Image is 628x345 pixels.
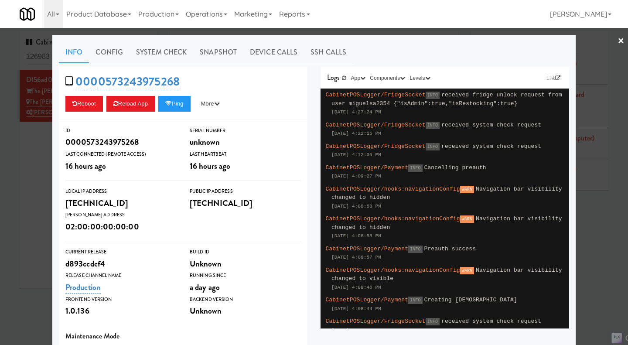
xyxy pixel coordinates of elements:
[460,267,474,274] span: WARN
[441,122,541,128] span: received system check request
[408,246,422,253] span: INFO
[89,41,130,63] a: Config
[190,160,230,172] span: 16 hours ago
[190,256,301,271] div: Unknown
[408,164,422,172] span: INFO
[158,96,191,112] button: Ping
[331,186,562,201] span: Navigation bar visibility changed to hidden
[65,248,177,256] div: Current Release
[65,96,103,112] button: Reboot
[326,92,426,98] span: CabinetPOSLogger/FridgeSocket
[331,92,562,107] span: received fridge unlock request from user miguelsa2354 {"isAdmin":true,"isRestocking":true}
[243,41,304,63] a: Device Calls
[331,109,381,115] span: [DATE] 4:27:24 PM
[326,215,460,222] span: CabinetPOSLogger/hooks:navigationConfig
[59,41,89,63] a: Info
[331,306,381,311] span: [DATE] 4:08:44 PM
[65,211,177,219] div: [PERSON_NAME] Address
[331,255,381,260] span: [DATE] 4:08:57 PM
[426,318,440,325] span: INFO
[65,150,177,159] div: Last Connected (Remote Access)
[326,246,409,252] span: CabinetPOSLogger/Payment
[65,256,177,271] div: d893ccdcf4
[190,281,220,293] span: a day ago
[544,74,563,82] a: Link
[327,72,340,82] span: Logs
[426,122,440,129] span: INFO
[331,152,381,157] span: [DATE] 4:12:05 PM
[190,196,301,211] div: [TECHNICAL_ID]
[65,331,120,341] span: Maintenance Mode
[368,74,407,82] button: Components
[65,196,177,211] div: [TECHNICAL_ID]
[349,74,368,82] button: App
[331,131,381,136] span: [DATE] 4:22:15 PM
[424,297,517,303] span: Creating [DEMOGRAPHIC_DATA]
[326,164,409,171] span: CabinetPOSLogger/Payment
[65,295,177,304] div: Frontend Version
[65,135,177,150] div: 0000573243975268
[190,126,301,135] div: Serial Number
[65,187,177,196] div: Local IP Address
[190,295,301,304] div: Backend Version
[190,248,301,256] div: Build Id
[460,186,474,193] span: WARN
[331,174,381,179] span: [DATE] 4:09:27 PM
[190,150,301,159] div: Last Heartbeat
[130,41,193,63] a: System Check
[190,271,301,280] div: Running Since
[326,318,426,325] span: CabinetPOSLogger/FridgeSocket
[193,41,243,63] a: Snapshot
[326,297,409,303] span: CabinetPOSLogger/Payment
[408,297,422,304] span: INFO
[331,328,381,333] span: [DATE] 4:02:51 PM
[326,186,460,192] span: CabinetPOSLogger/hooks:navigationConfig
[65,281,101,294] a: Production
[326,122,426,128] span: CabinetPOSLogger/FridgeSocket
[441,143,541,150] span: received system check request
[331,204,381,209] span: [DATE] 4:08:58 PM
[65,219,177,234] div: 02:00:00:00:00:00
[426,143,440,150] span: INFO
[407,74,432,82] button: Levels
[20,7,35,22] img: Micromart
[65,304,177,318] div: 1.0.136
[441,318,541,325] span: received system check request
[304,41,353,63] a: SSH Calls
[326,143,426,150] span: CabinetPOSLogger/FridgeSocket
[194,96,227,112] button: More
[331,285,381,290] span: [DATE] 4:08:46 PM
[460,215,474,223] span: WARN
[424,164,486,171] span: Cancelling preauth
[190,135,301,150] div: unknown
[65,271,177,280] div: Release Channel Name
[618,28,625,55] a: ×
[65,160,106,172] span: 16 hours ago
[331,233,381,239] span: [DATE] 4:08:58 PM
[75,73,180,90] a: 0000573243975268
[190,187,301,196] div: Public IP Address
[326,267,460,273] span: CabinetPOSLogger/hooks:navigationConfig
[190,304,301,318] div: Unknown
[426,92,440,99] span: INFO
[331,215,562,231] span: Navigation bar visibility changed to hidden
[106,96,155,112] button: Reload App
[65,126,177,135] div: ID
[424,246,476,252] span: Preauth success
[331,267,562,282] span: Navigation bar visibility changed to visible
